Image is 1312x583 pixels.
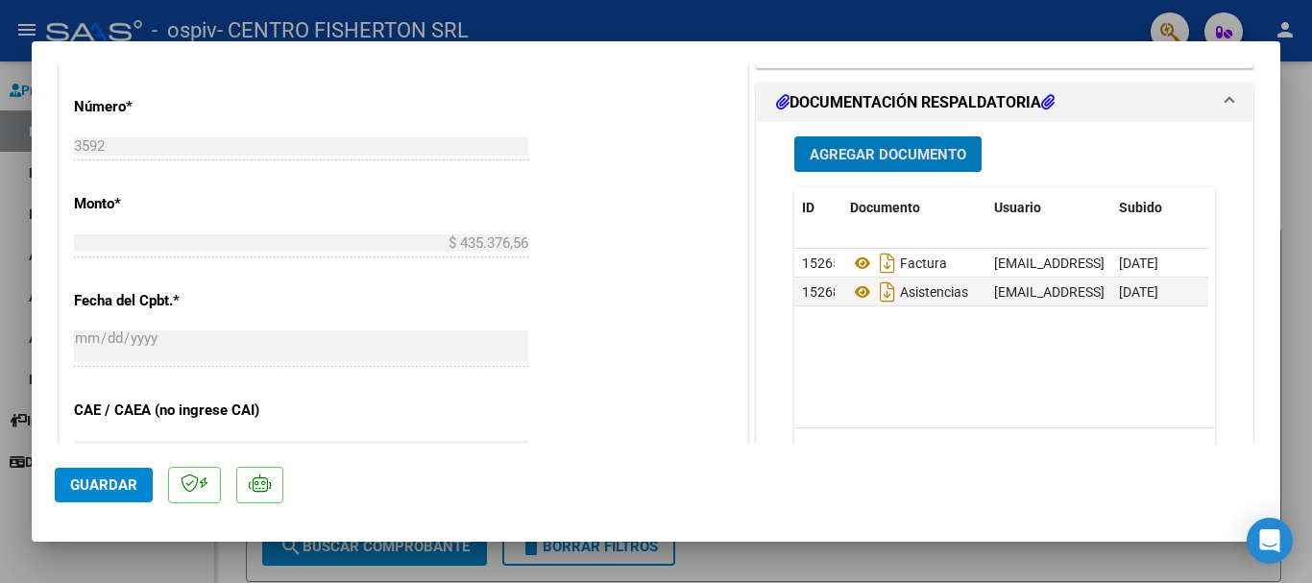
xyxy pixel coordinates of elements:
span: [DATE] [1119,255,1158,271]
p: Monto [74,193,272,215]
button: Guardar [55,468,153,502]
div: DOCUMENTACIÓN RESPALDATORIA [757,122,1252,521]
div: Open Intercom Messenger [1247,518,1293,564]
i: Descargar documento [875,248,900,279]
span: Guardar [70,476,137,494]
button: Agregar Documento [794,136,982,172]
span: Usuario [994,200,1041,215]
span: ID [802,200,814,215]
span: 15265 [802,255,840,271]
span: Asistencias [850,284,968,300]
p: Fecha del Cpbt. [74,290,272,312]
h1: DOCUMENTACIÓN RESPALDATORIA [776,91,1055,114]
p: CAE / CAEA (no ingrese CAI) [74,400,272,422]
p: Número [74,96,272,118]
span: [DATE] [1119,284,1158,300]
span: Agregar Documento [810,146,966,163]
span: 15268 [802,284,840,300]
span: Documento [850,200,920,215]
datatable-header-cell: Subido [1111,187,1207,229]
div: 2 total [794,428,1215,476]
datatable-header-cell: Acción [1207,187,1303,229]
span: Factura [850,255,947,271]
span: Subido [1119,200,1162,215]
datatable-header-cell: Documento [842,187,986,229]
mat-expansion-panel-header: DOCUMENTACIÓN RESPALDATORIA [757,84,1252,122]
datatable-header-cell: ID [794,187,842,229]
i: Descargar documento [875,277,900,307]
datatable-header-cell: Usuario [986,187,1111,229]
